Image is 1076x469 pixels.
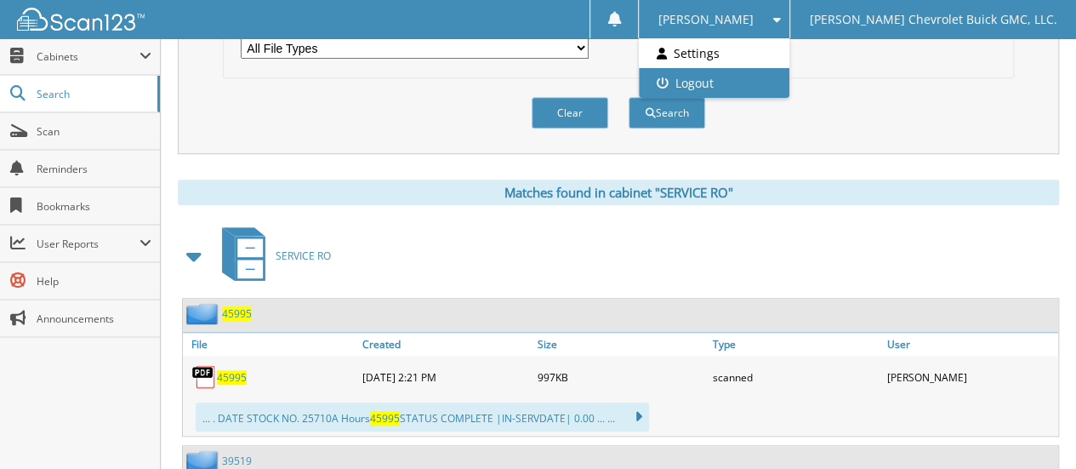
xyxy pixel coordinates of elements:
[533,360,709,394] div: 997KB
[639,68,788,98] a: Logout
[639,38,788,68] a: Settings
[37,162,151,176] span: Reminders
[37,124,151,139] span: Scan
[658,14,754,25] span: [PERSON_NAME]
[276,249,331,263] span: SERVICE RO
[809,14,1056,25] span: [PERSON_NAME] Chevrolet Buick GMC, LLC.
[17,8,145,31] img: scan123-logo-white.svg
[222,306,252,321] a: 45995
[708,333,883,356] a: Type
[991,387,1076,469] iframe: Chat Widget
[37,87,149,101] span: Search
[217,370,247,385] a: 45995
[191,364,217,390] img: PDF.png
[370,411,400,426] span: 45995
[37,49,139,64] span: Cabinets
[533,333,709,356] a: Size
[629,97,705,129] button: Search
[358,333,533,356] a: Created
[37,274,151,289] span: Help
[212,222,331,289] a: SERVICE RO
[37,199,151,214] span: Bookmarks
[532,97,608,129] button: Clear
[37,237,139,251] span: User Reports
[358,360,533,394] div: [DATE] 2:21 PM
[37,312,151,326] span: Announcements
[883,360,1058,394] div: [PERSON_NAME]
[883,333,1058,356] a: User
[222,454,252,468] a: 39519
[186,303,222,324] img: folder2.png
[183,333,358,356] a: File
[708,360,883,394] div: scanned
[178,180,1059,205] div: Matches found in cabinet "SERVICE RO"
[196,403,649,432] div: ... . DATE STOCK NO. 25710A Hours STATUS COMPLETE |IN-SERVDATE| 0.00 ... ...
